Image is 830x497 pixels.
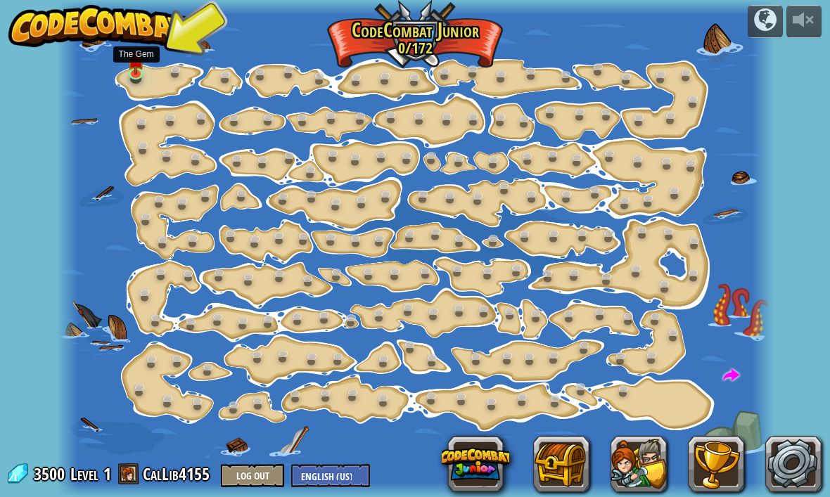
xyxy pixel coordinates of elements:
[70,463,98,486] span: Level
[103,463,111,485] span: 1
[34,463,69,485] span: 3500
[143,463,214,485] a: CalLib4155
[748,5,783,38] button: Campaigns
[786,5,822,38] button: Adjust volume
[8,5,189,47] img: CodeCombat - Learn how to code by playing a game
[127,45,144,75] img: level-banner-unstarted.png
[221,464,284,487] button: Log Out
